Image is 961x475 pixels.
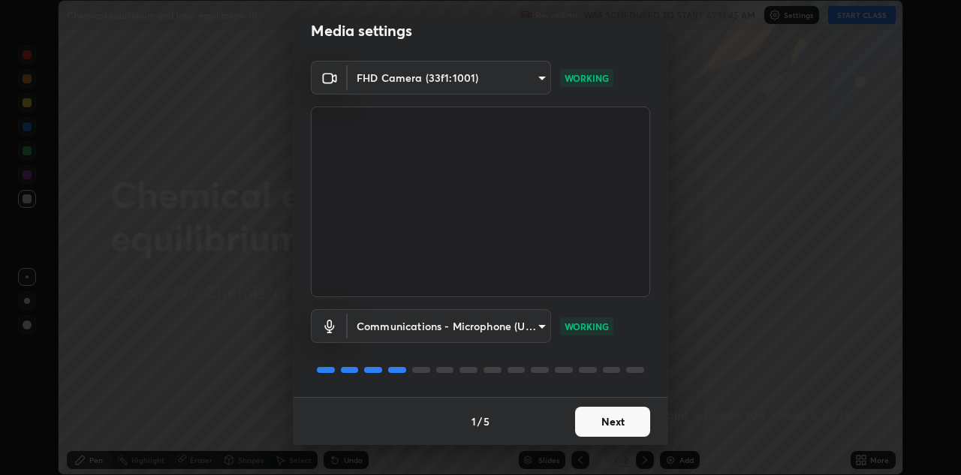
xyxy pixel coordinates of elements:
h2: Media settings [311,21,412,41]
p: WORKING [565,71,609,85]
p: WORKING [565,320,609,333]
h4: / [477,413,482,429]
h4: 5 [484,413,490,429]
div: FHD Camera (33f1:1001) [348,309,551,343]
button: Next [575,407,650,437]
div: FHD Camera (33f1:1001) [348,61,551,95]
h4: 1 [471,413,476,429]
